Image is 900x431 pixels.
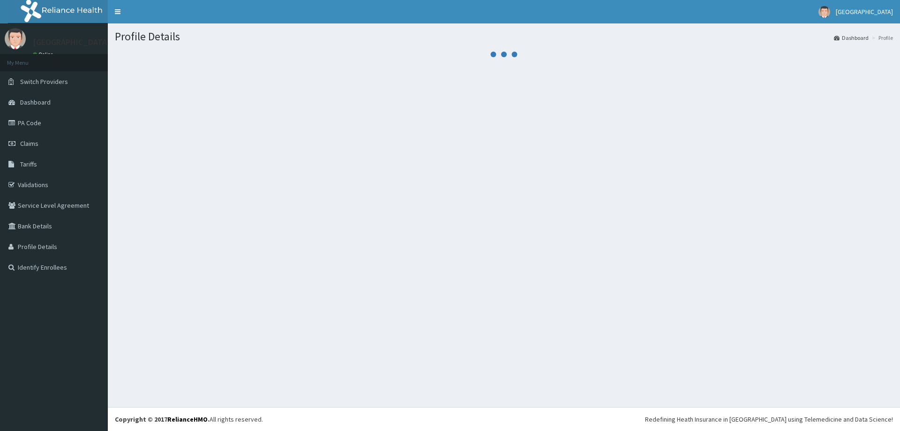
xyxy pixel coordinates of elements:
h1: Profile Details [115,30,893,43]
span: Claims [20,139,38,148]
strong: Copyright © 2017 . [115,415,210,423]
span: Switch Providers [20,77,68,86]
footer: All rights reserved. [108,407,900,431]
a: RelianceHMO [167,415,208,423]
img: User Image [5,28,26,49]
div: Redefining Heath Insurance in [GEOGRAPHIC_DATA] using Telemedicine and Data Science! [645,415,893,424]
p: [GEOGRAPHIC_DATA] [33,38,110,46]
li: Profile [870,34,893,42]
svg: audio-loading [490,40,518,68]
span: Dashboard [20,98,51,106]
a: Dashboard [834,34,869,42]
span: Tariffs [20,160,37,168]
img: User Image [818,6,830,18]
a: Online [33,51,55,58]
span: [GEOGRAPHIC_DATA] [836,8,893,16]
